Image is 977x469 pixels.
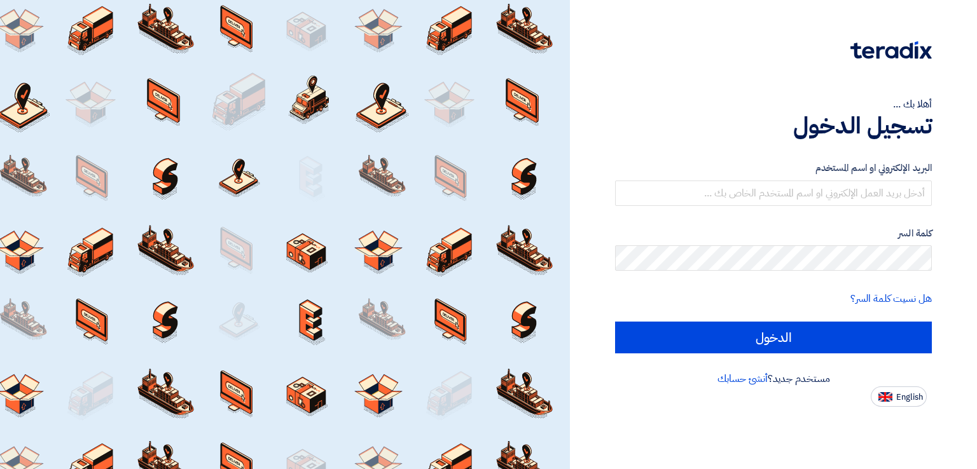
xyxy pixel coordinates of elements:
[850,41,932,59] img: Teradix logo
[850,291,932,306] a: هل نسيت كلمة السر؟
[615,226,932,241] label: كلمة السر
[717,371,768,386] a: أنشئ حسابك
[615,112,932,140] h1: تسجيل الدخول
[896,393,923,402] span: English
[615,322,932,353] input: الدخول
[878,392,892,402] img: en-US.png
[615,97,932,112] div: أهلا بك ...
[615,180,932,206] input: أدخل بريد العمل الإلكتروني او اسم المستخدم الخاص بك ...
[615,371,932,386] div: مستخدم جديد؟
[615,161,932,175] label: البريد الإلكتروني او اسم المستخدم
[871,386,927,407] button: English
